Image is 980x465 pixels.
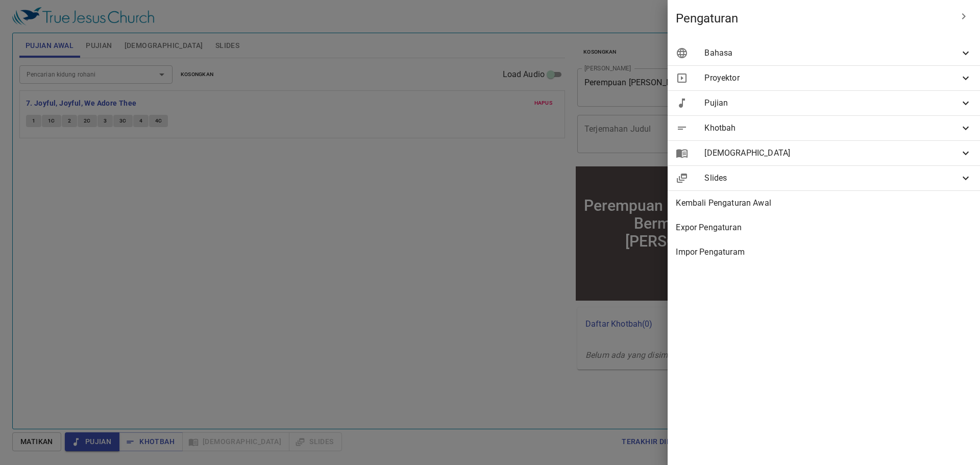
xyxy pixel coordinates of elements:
div: Perempuan [PERSON_NAME] Bermurah Hati [PERSON_NAME] [5,33,215,86]
div: Khotbah [668,116,980,140]
p: Pujian 詩 [247,56,278,64]
div: Slides [668,166,980,190]
span: Kembali Pengaturan Awal [676,197,972,209]
span: Pujian [704,97,960,109]
span: Khotbah [704,122,960,134]
div: [DEMOGRAPHIC_DATA] [668,141,980,165]
div: Pujian [668,91,980,115]
span: Expor Pengaturan [676,222,972,234]
div: Kembali Pengaturan Awal [668,191,980,215]
span: Bahasa [704,47,960,59]
span: Proyektor [704,72,960,84]
span: [DEMOGRAPHIC_DATA] [704,147,960,159]
span: Slides [704,172,960,184]
div: Expor Pengaturan [668,215,980,240]
div: Bahasa [668,41,980,65]
span: Impor Pengaturam [676,246,972,258]
li: 7 [259,67,266,84]
div: Impor Pengaturam [668,240,980,264]
span: Pengaturan [676,10,951,27]
div: Proyektor [668,66,980,90]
